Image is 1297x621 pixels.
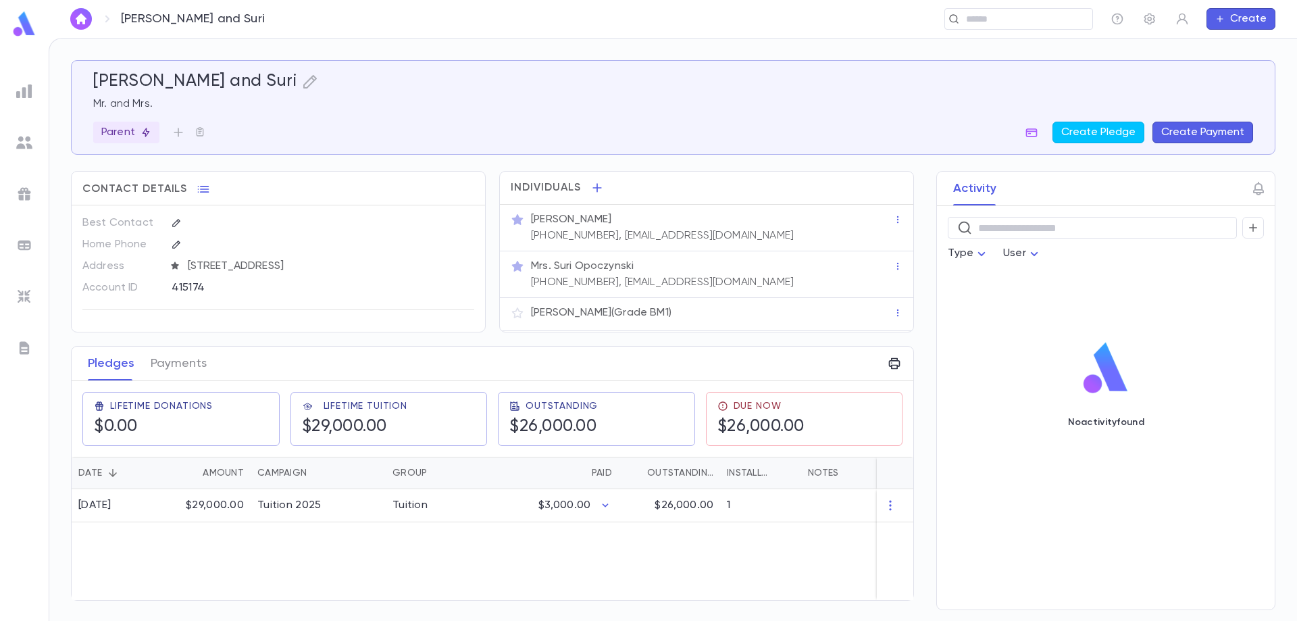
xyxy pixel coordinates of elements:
[121,11,265,26] p: [PERSON_NAME] and Suri
[78,457,102,489] div: Date
[181,462,203,484] button: Sort
[1068,417,1144,428] p: No activity found
[93,72,297,92] h5: [PERSON_NAME] and Suri
[16,340,32,356] img: letters_grey.7941b92b52307dd3b8a917253454ce1c.svg
[1152,122,1253,143] button: Create Payment
[257,499,321,512] div: Tuition 2025
[509,417,596,437] h5: $26,000.00
[93,122,159,143] div: Parent
[773,462,794,484] button: Sort
[172,277,407,297] div: 415174
[720,457,801,489] div: Installments
[808,457,838,489] div: Notes
[302,417,387,437] h5: $29,000.00
[16,237,32,253] img: batches_grey.339ca447c9d9533ef1741baa751efc33.svg
[386,457,487,489] div: Group
[948,241,990,267] div: Type
[163,489,251,522] div: $29,000.00
[392,499,428,512] div: Tuition
[727,457,773,489] div: Installments
[78,499,111,512] div: [DATE]
[151,347,207,380] button: Payments
[182,259,476,273] span: [STREET_ADDRESS]
[531,229,794,243] p: [PHONE_NUMBER], [EMAIL_ADDRESS][DOMAIN_NAME]
[16,134,32,151] img: students_grey.60c7aba0da46da39d6d829b817ac14fc.svg
[626,462,647,484] button: Sort
[953,172,996,205] button: Activity
[101,126,151,139] p: Parent
[82,277,160,299] p: Account ID
[82,212,160,234] p: Best Contact
[93,97,1253,111] p: Mr. and Mrs.
[16,186,32,202] img: campaigns_grey.99e729a5f7ee94e3726e6486bddda8f1.svg
[72,457,163,489] div: Date
[531,259,634,273] p: Mrs. Suri Opoczynski
[82,234,160,255] p: Home Phone
[570,462,592,484] button: Sort
[82,255,160,277] p: Address
[11,11,38,37] img: logo
[1078,341,1134,395] img: logo
[73,14,89,24] img: home_white.a664292cf8c1dea59945f0da9f25487c.svg
[1206,8,1275,30] button: Create
[734,401,782,412] span: Due Now
[619,457,720,489] div: Outstanding
[251,457,386,489] div: Campaign
[511,181,581,195] span: Individuals
[82,182,187,196] span: Contact Details
[801,457,970,489] div: Notes
[526,401,598,412] span: Outstanding
[531,213,611,226] p: [PERSON_NAME]
[392,457,427,489] div: Group
[94,417,138,437] h5: $0.00
[16,83,32,99] img: reports_grey.c525e4749d1bce6a11f5fe2a8de1b229.svg
[257,457,307,489] div: Campaign
[1003,241,1042,267] div: User
[163,457,251,489] div: Amount
[655,499,713,512] p: $26,000.00
[16,289,32,305] img: imports_grey.530a8a0e642e233f2baf0ef88e8c9fcb.svg
[487,457,619,489] div: Paid
[720,489,801,522] div: 1
[102,462,124,484] button: Sort
[427,462,449,484] button: Sort
[324,401,407,412] span: Lifetime Tuition
[647,457,713,489] div: Outstanding
[1052,122,1144,143] button: Create Pledge
[88,347,134,380] button: Pledges
[592,457,612,489] div: Paid
[948,248,973,259] span: Type
[717,417,805,437] h5: $26,000.00
[538,499,590,512] p: $3,000.00
[110,401,213,412] span: Lifetime Donations
[307,462,328,484] button: Sort
[531,276,794,289] p: [PHONE_NUMBER], [EMAIL_ADDRESS][DOMAIN_NAME]
[203,457,244,489] div: Amount
[1003,248,1026,259] span: User
[531,306,671,320] p: [PERSON_NAME] (Grade BM1)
